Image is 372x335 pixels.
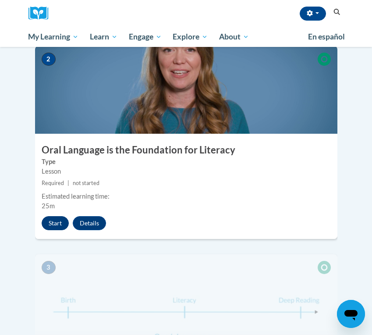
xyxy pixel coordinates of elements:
[35,143,337,157] h3: Oral Language is the Foundation for Literacy
[42,216,69,230] button: Start
[337,300,365,328] iframe: Button to launch messaging window
[308,32,345,41] span: En español
[173,32,208,42] span: Explore
[73,216,106,230] button: Details
[42,167,331,176] div: Lesson
[302,28,351,46] a: En español
[28,32,78,42] span: My Learning
[22,27,351,47] div: Main menu
[42,202,55,210] span: 25m
[42,180,64,186] span: Required
[219,32,249,42] span: About
[300,7,326,21] button: Account Settings
[129,32,162,42] span: Engage
[73,180,99,186] span: not started
[84,27,123,47] a: Learn
[42,261,56,274] span: 3
[67,180,69,186] span: |
[35,46,337,134] img: Course Image
[123,27,167,47] a: Engage
[330,7,344,18] button: Search
[23,27,85,47] a: My Learning
[42,192,331,201] div: Estimated learning time:
[28,7,55,20] img: Logo brand
[213,27,255,47] a: About
[28,7,55,20] a: Cox Campus
[90,32,117,42] span: Learn
[42,157,331,167] label: Type
[42,53,56,66] span: 2
[167,27,213,47] a: Explore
